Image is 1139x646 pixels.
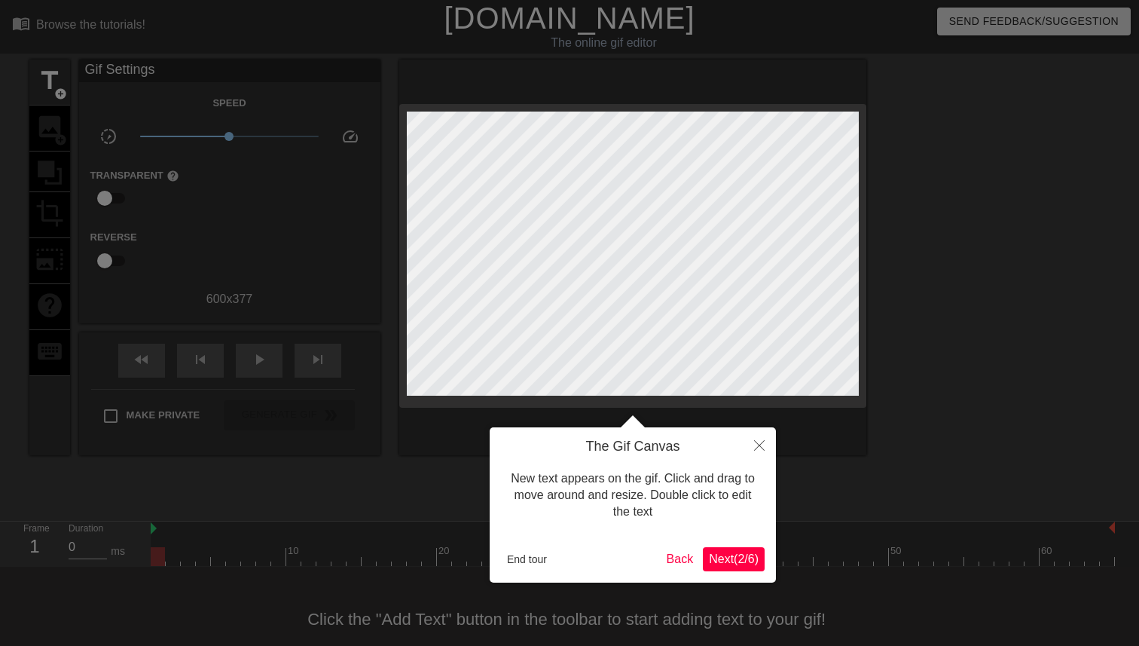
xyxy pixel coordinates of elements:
[501,439,765,455] h4: The Gif Canvas
[709,553,759,565] span: Next ( 2 / 6 )
[501,455,765,536] div: New text appears on the gif. Click and drag to move around and resize. Double click to edit the text
[743,427,776,462] button: Close
[661,547,700,571] button: Back
[703,547,765,571] button: Next
[501,548,553,571] button: End tour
